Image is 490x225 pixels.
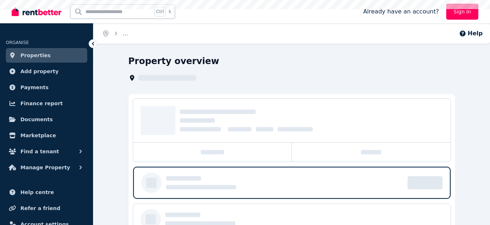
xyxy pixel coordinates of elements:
span: Already have an account? [363,7,439,16]
span: Marketplace [20,131,56,140]
a: Sign In [446,4,478,20]
span: Payments [20,83,49,92]
span: k [169,9,171,15]
a: Marketplace [6,128,87,143]
button: Manage Property [6,160,87,175]
button: Help [459,29,483,38]
a: Documents [6,112,87,127]
a: Finance report [6,96,87,111]
span: Manage Property [20,163,70,172]
span: Refer a friend [20,204,60,213]
span: Help centre [20,188,54,197]
a: Refer a friend [6,201,87,216]
a: Help centre [6,185,87,200]
img: RentBetter [12,6,61,17]
span: ORGANISE [6,40,29,45]
span: ... [123,30,128,37]
span: Documents [20,115,53,124]
span: Finance report [20,99,63,108]
nav: Breadcrumb [93,23,137,44]
a: Properties [6,48,87,63]
h1: Property overview [128,55,219,67]
span: Find a tenant [20,147,59,156]
span: Ctrl [154,7,166,16]
button: Find a tenant [6,144,87,159]
a: Payments [6,80,87,95]
span: Add property [20,67,59,76]
a: Add property [6,64,87,79]
span: Properties [20,51,51,60]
